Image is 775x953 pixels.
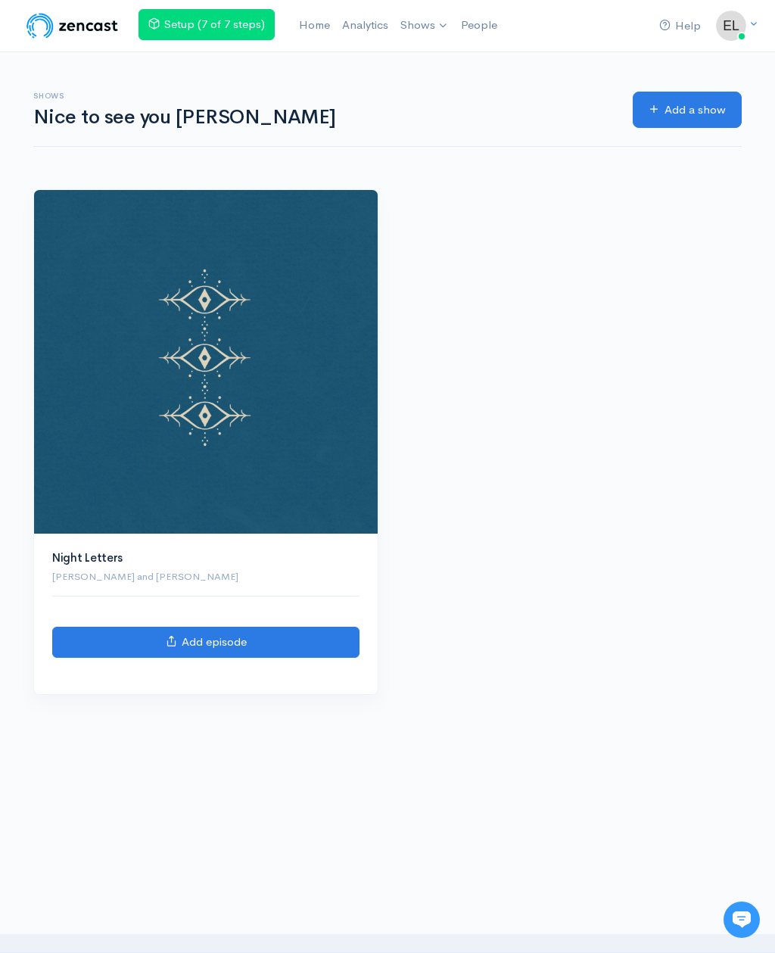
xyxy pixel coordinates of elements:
[336,9,394,42] a: Analytics
[33,107,615,129] h1: Nice to see you [PERSON_NAME]
[98,210,182,222] span: New conversation
[139,9,275,40] a: Setup (7 of 7 steps)
[394,9,455,42] a: Shows
[34,190,378,534] img: Night Letters
[23,101,280,173] h2: Just let us know if you need anything and we'll be happy to help! 🙂
[24,11,120,41] img: ZenCast Logo
[52,627,359,658] a: Add episode
[52,569,359,584] p: [PERSON_NAME] and [PERSON_NAME]
[23,73,280,98] h1: Hi 👋
[23,201,279,231] button: New conversation
[455,9,503,42] a: People
[52,550,123,565] a: Night Letters
[633,92,742,129] a: Add a show
[33,92,615,100] h6: Shows
[20,260,282,278] p: Find an answer quickly
[716,11,746,41] img: ...
[724,902,760,938] iframe: gist-messenger-bubble-iframe
[44,285,270,315] input: Search articles
[293,9,336,42] a: Home
[653,10,707,42] a: Help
